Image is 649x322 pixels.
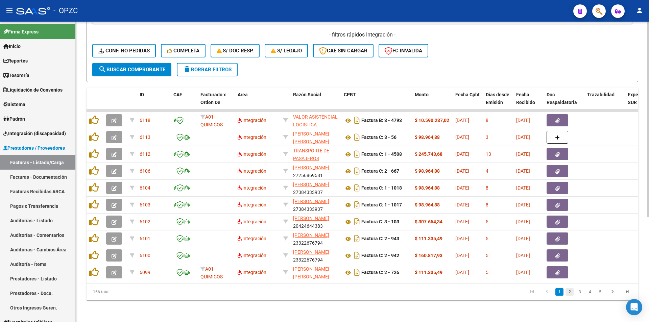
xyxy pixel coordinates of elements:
span: VALOR ASISTENCIAL LOGISTICA URUGUAYO ARGENTINA SA [293,114,338,143]
strong: Factura C: 2 - 726 [361,270,399,275]
span: [DATE] [516,134,530,140]
div: 27384333937 [293,198,338,212]
span: 13 [486,151,491,157]
span: Borrar Filtros [183,67,232,73]
span: Liquidación de Convenios [3,86,63,94]
span: CAE [173,92,182,97]
i: Descargar documento [353,250,361,261]
span: 6102 [140,219,150,224]
span: S/ Doc Resp. [217,48,254,54]
datatable-header-cell: Fecha Cpbt [453,88,483,117]
span: Integración [238,185,266,191]
span: [DATE] [455,236,469,241]
span: A01 - QUIMICOS [200,266,223,279]
span: Tesorería [3,72,29,79]
span: Area [238,92,248,97]
strong: $ 111.335,49 [415,236,442,241]
button: S/ Doc Resp. [211,44,260,57]
span: 6112 [140,151,150,157]
span: [DATE] [455,118,469,123]
span: TRANSPORTE DE PASAJEROS MANGIONE [293,148,329,169]
span: Integración [238,118,266,123]
span: Reportes [3,57,28,65]
span: Inicio [3,43,21,50]
mat-icon: menu [5,6,14,15]
span: 6104 [140,185,150,191]
span: Integración [238,270,266,275]
span: 6118 [140,118,150,123]
mat-icon: person [635,6,644,15]
span: 5 [486,253,488,258]
span: Integración [238,168,266,174]
span: Integración [238,253,266,258]
div: 23322676794 [293,231,338,246]
datatable-header-cell: Razón Social [290,88,341,117]
span: Integración [238,202,266,207]
span: Padrón [3,115,25,123]
span: [DATE] [455,270,469,275]
a: 4 [586,288,594,296]
datatable-header-cell: CAE [171,88,198,117]
span: [PERSON_NAME] [293,232,329,238]
mat-icon: delete [183,65,191,73]
strong: $ 307.654,34 [415,219,442,224]
div: 27314095818 [293,130,338,144]
strong: Factura C: 1 - 1017 [361,202,402,208]
span: [DATE] [455,168,469,174]
a: 5 [596,288,604,296]
strong: Factura C: 3 - 103 [361,219,399,225]
a: go to next page [606,288,619,296]
a: go to last page [621,288,634,296]
div: Open Intercom Messenger [626,299,642,315]
span: Prestadores / Proveedores [3,144,65,152]
span: Monto [415,92,429,97]
span: ID [140,92,144,97]
span: Integración [238,134,266,140]
span: Integración (discapacidad) [3,130,66,137]
strong: Factura C: 2 - 943 [361,236,399,242]
li: page 3 [575,286,585,298]
strong: $ 10.590.237,02 [415,118,449,123]
strong: $ 98.964,88 [415,168,440,174]
span: 6113 [140,134,150,140]
i: Descargar documento [353,216,361,227]
span: Sistema [3,101,25,108]
li: page 1 [554,286,564,298]
datatable-header-cell: Area [235,88,281,117]
button: Completa [161,44,206,57]
div: 166 total [87,283,196,300]
span: [DATE] [516,202,530,207]
span: CPBT [344,92,356,97]
li: page 2 [564,286,575,298]
span: [DATE] [516,168,530,174]
div: 20424644383 [293,215,338,229]
span: 6101 [140,236,150,241]
span: [PERSON_NAME] [293,249,329,255]
li: page 5 [595,286,605,298]
span: Facturado x Orden De [200,92,226,105]
span: 6099 [140,270,150,275]
button: FC Inválida [379,44,428,57]
span: 5 [486,236,488,241]
strong: $ 98.964,88 [415,185,440,191]
strong: Factura B: 3 - 4793 [361,118,402,123]
span: [DATE] [516,185,530,191]
strong: $ 160.817,93 [415,253,442,258]
a: go to previous page [540,288,553,296]
span: 8 [486,202,488,207]
span: [PERSON_NAME] [PERSON_NAME] [293,266,329,279]
button: S/ legajo [265,44,308,57]
datatable-header-cell: Doc Respaldatoria [544,88,584,117]
span: Firma Express [3,28,39,35]
div: 27256869581 [293,164,338,178]
i: Descargar documento [353,166,361,176]
strong: Factura C: 3 - 56 [361,135,396,140]
span: [DATE] [516,151,530,157]
span: 4 [486,168,488,174]
span: Integración [238,219,266,224]
span: 5 [486,270,488,275]
span: [DATE] [455,134,469,140]
span: Conf. no pedidas [98,48,150,54]
span: FC Inválida [385,48,422,54]
i: Descargar documento [353,267,361,278]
